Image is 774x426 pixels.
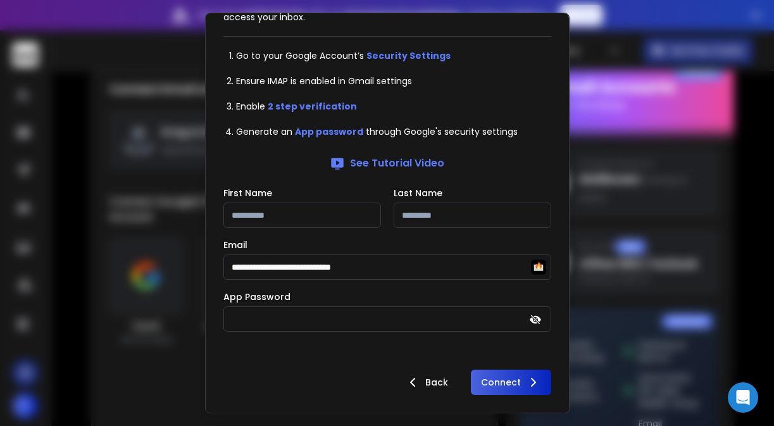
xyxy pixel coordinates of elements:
[236,75,551,87] li: Ensure IMAP is enabled in Gmail settings
[395,370,458,395] button: Back
[366,49,451,62] a: Security Settings
[223,189,272,197] label: First Name
[236,125,551,138] li: Generate an through Google's security settings
[330,156,444,171] a: See Tutorial Video
[223,292,290,301] label: App Password
[268,100,357,113] a: 2 step verification
[223,241,247,249] label: Email
[728,382,758,413] div: Open Intercom Messenger
[236,100,551,113] li: Enable
[471,370,551,395] button: Connect
[236,49,551,62] li: Go to your Google Account’s
[295,125,363,138] a: App password
[394,189,442,197] label: Last Name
